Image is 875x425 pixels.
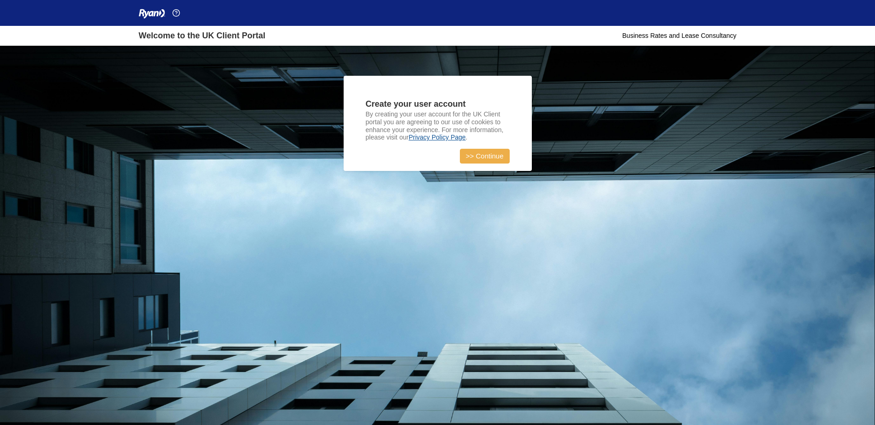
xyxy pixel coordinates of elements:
[366,110,510,141] p: By creating your user account for the UK Client portal you are agreeing to our use of cookies to ...
[622,31,736,41] div: Business Rates and Lease Consultancy
[139,30,266,42] div: Welcome to the UK Client Portal
[173,9,180,17] img: Help
[409,134,466,141] a: Privacy Policy Page
[460,149,510,164] a: >> Continue
[366,98,510,110] div: Create your user account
